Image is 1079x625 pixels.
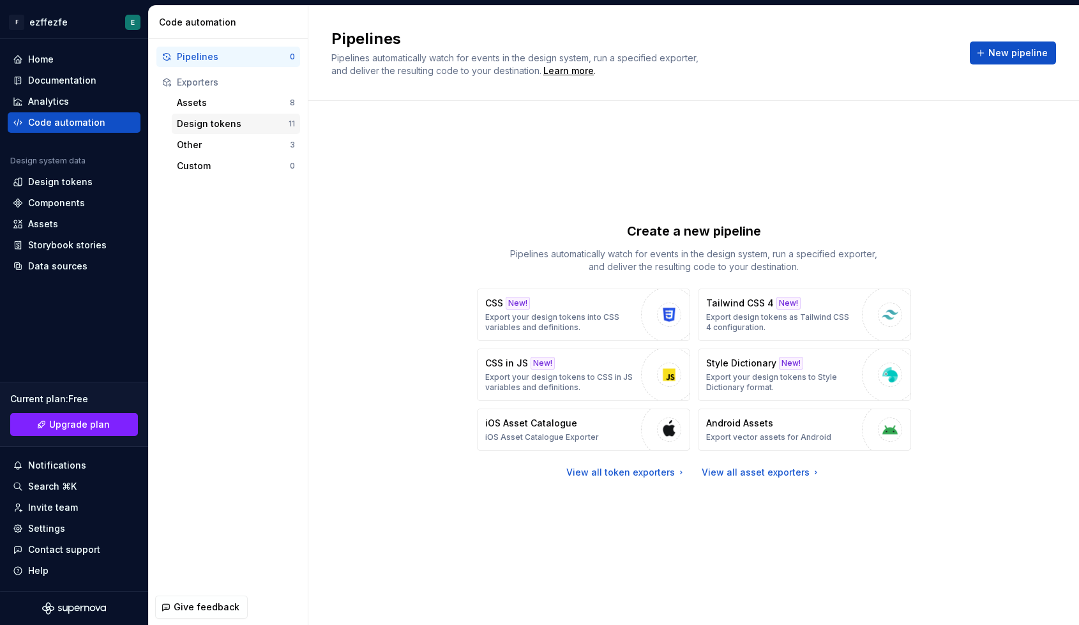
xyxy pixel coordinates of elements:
[28,564,49,577] div: Help
[155,596,248,619] button: Give feedback
[10,413,138,436] a: Upgrade plan
[177,139,290,151] div: Other
[28,501,78,514] div: Invite team
[28,239,107,252] div: Storybook stories
[28,53,54,66] div: Home
[28,116,105,129] div: Code automation
[159,16,303,29] div: Code automation
[706,417,773,430] p: Android Assets
[706,357,776,370] p: Style Dictionary
[8,539,140,560] button: Contact support
[8,561,140,581] button: Help
[331,29,954,49] h2: Pipelines
[8,455,140,476] button: Notifications
[8,214,140,234] a: Assets
[485,432,599,442] p: iOS Asset Catalogue Exporter
[706,432,831,442] p: Export vector assets for Android
[8,235,140,255] a: Storybook stories
[290,52,295,62] div: 0
[177,50,290,63] div: Pipelines
[477,289,690,341] button: CSSNew!Export your design tokens into CSS variables and definitions.
[8,91,140,112] a: Analytics
[698,349,911,401] button: Style DictionaryNew!Export your design tokens to Style Dictionary format.
[8,172,140,192] a: Design tokens
[706,372,856,393] p: Export your design tokens to Style Dictionary format.
[10,156,86,166] div: Design system data
[8,112,140,133] a: Code automation
[543,64,594,77] a: Learn more
[698,289,911,341] button: Tailwind CSS 4New!Export design tokens as Tailwind CSS 4 configuration.
[8,256,140,276] a: Data sources
[28,218,58,230] div: Assets
[28,260,87,273] div: Data sources
[131,17,135,27] div: E
[177,76,295,89] div: Exporters
[174,601,239,614] span: Give feedback
[485,297,503,310] p: CSS
[177,160,290,172] div: Custom
[502,248,886,273] p: Pipelines automatically watch for events in the design system, run a specified exporter, and deli...
[531,357,555,370] div: New!
[28,176,93,188] div: Design tokens
[8,193,140,213] a: Components
[290,140,295,150] div: 3
[506,297,530,310] div: New!
[541,66,596,76] span: .
[8,497,140,518] a: Invite team
[477,409,690,451] button: iOS Asset CatalogueiOS Asset Catalogue Exporter
[172,114,300,134] button: Design tokens11
[776,297,801,310] div: New!
[156,47,300,67] button: Pipelines0
[177,96,290,109] div: Assets
[9,15,24,30] div: F
[988,47,1048,59] span: New pipeline
[3,8,146,36] button: FezffezfeE
[331,52,701,76] span: Pipelines automatically watch for events in the design system, run a specified exporter, and deli...
[172,135,300,155] button: Other3
[477,349,690,401] button: CSS in JSNew!Export your design tokens to CSS in JS variables and definitions.
[779,357,803,370] div: New!
[8,70,140,91] a: Documentation
[698,409,911,451] button: Android AssetsExport vector assets for Android
[172,93,300,113] button: Assets8
[290,98,295,108] div: 8
[8,49,140,70] a: Home
[485,372,635,393] p: Export your design tokens to CSS in JS variables and definitions.
[566,466,686,479] a: View all token exporters
[28,543,100,556] div: Contact support
[28,74,96,87] div: Documentation
[289,119,295,129] div: 11
[8,518,140,539] a: Settings
[485,417,577,430] p: iOS Asset Catalogue
[29,16,68,29] div: ezffezfe
[28,459,86,472] div: Notifications
[706,297,774,310] p: Tailwind CSS 4
[28,197,85,209] div: Components
[28,480,77,493] div: Search ⌘K
[28,95,69,108] div: Analytics
[627,222,761,240] p: Create a new pipeline
[10,393,138,405] div: Current plan : Free
[706,312,856,333] p: Export design tokens as Tailwind CSS 4 configuration.
[485,312,635,333] p: Export your design tokens into CSS variables and definitions.
[28,522,65,535] div: Settings
[485,357,528,370] p: CSS in JS
[49,418,110,431] span: Upgrade plan
[172,156,300,176] button: Custom0
[290,161,295,171] div: 0
[970,41,1056,64] button: New pipeline
[8,476,140,497] button: Search ⌘K
[702,466,821,479] a: View all asset exporters
[177,117,289,130] div: Design tokens
[42,602,106,615] svg: Supernova Logo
